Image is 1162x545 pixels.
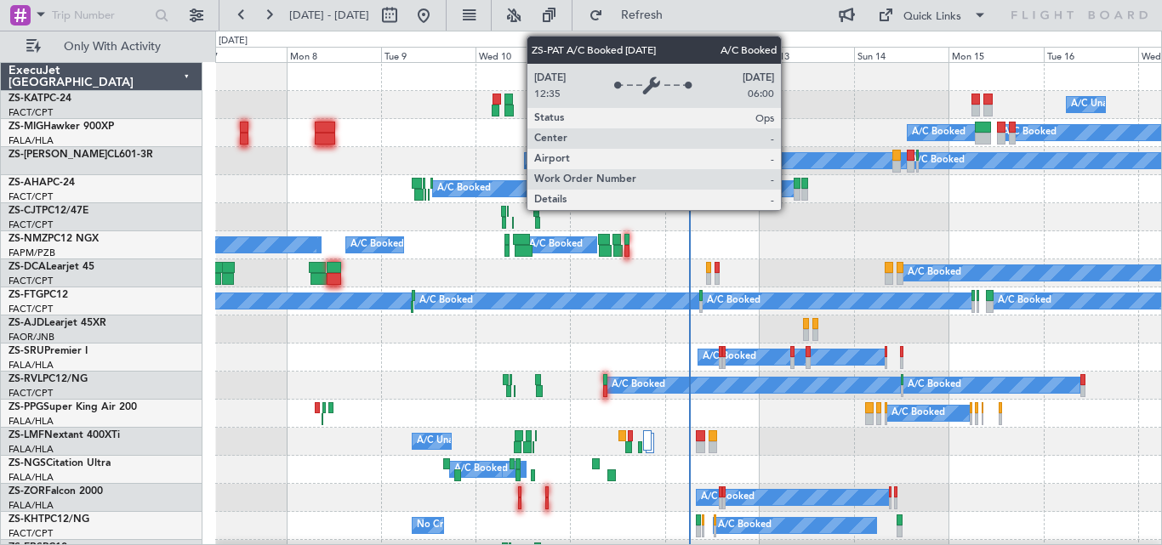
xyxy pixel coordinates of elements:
a: ZS-KATPC-24 [9,94,71,104]
a: FAPM/PZB [9,247,55,259]
span: ZS-MIG [9,122,43,132]
div: Tue 16 [1044,47,1138,62]
span: Refresh [607,9,678,21]
div: A/C Booked [350,232,404,258]
a: ZS-RVLPC12/NG [9,374,88,384]
a: ZS-NMZPC12 NGX [9,234,99,244]
div: Sun 7 [191,47,286,62]
span: ZS-KHT [9,514,44,525]
div: Sat 13 [760,47,854,62]
a: FACT/CPT [9,527,53,540]
a: ZS-ZORFalcon 2000 [9,486,103,497]
a: FACT/CPT [9,303,53,315]
span: ZS-[PERSON_NAME] [9,150,107,160]
a: FALA/HLA [9,443,54,456]
div: No Crew [417,513,456,538]
a: ZS-SRUPremier I [9,346,88,356]
div: A/C Booked [529,148,583,173]
div: Mon 8 [287,47,381,62]
div: Sun 14 [854,47,948,62]
span: [DATE] - [DATE] [289,8,369,23]
div: A/C Booked [703,344,756,370]
span: ZS-CJT [9,206,42,216]
a: ZS-AHAPC-24 [9,178,75,188]
span: ZS-FTG [9,290,43,300]
a: FACT/CPT [9,190,53,203]
span: ZS-LMF [9,430,44,440]
span: ZS-NMZ [9,234,48,244]
div: A/C Booked [718,513,772,538]
a: ZS-FTGPC12 [9,290,68,300]
div: Wed 10 [476,47,570,62]
a: FALA/HLA [9,499,54,512]
div: Tue 9 [381,47,476,62]
div: A/C Booked [891,400,945,426]
span: ZS-SRU [9,346,44,356]
div: A/C Booked [437,176,491,202]
div: A/C Booked [612,372,665,398]
a: FALA/HLA [9,359,54,372]
a: FALA/HLA [9,471,54,484]
div: A/C Unavailable [1071,92,1142,117]
span: ZS-AJD [9,318,44,328]
a: ZS-AJDLearjet 45XR [9,318,106,328]
div: A/C Unavailable [417,429,487,454]
a: FALA/HLA [9,134,54,147]
div: A/C Booked [912,120,965,145]
div: Quick Links [903,9,961,26]
div: A/C Booked [701,485,755,510]
a: FAOR/JNB [9,331,54,343]
a: FACT/CPT [9,275,53,287]
button: Quick Links [869,2,995,29]
div: [DATE] [219,34,248,48]
div: A/C Booked [908,260,961,286]
span: ZS-RVL [9,374,43,384]
a: FACT/CPT [9,106,53,119]
span: Only With Activity [44,41,179,53]
a: ZS-KHTPC12/NG [9,514,89,525]
div: A/C Booked [529,232,583,258]
div: A/C Booked [419,288,473,314]
a: FACT/CPT [9,219,53,231]
div: Thu 11 [570,47,664,62]
span: ZS-DCA [9,262,46,272]
a: ZS-MIGHawker 900XP [9,122,114,132]
div: A/C Booked [998,288,1051,314]
a: FALA/HLA [9,415,54,428]
div: A/C Booked [707,288,760,314]
button: Only With Activity [19,33,185,60]
span: ZS-NGS [9,458,46,468]
a: ZS-[PERSON_NAME]CL601-3R [9,150,153,160]
span: ZS-KAT [9,94,43,104]
input: Trip Number [52,3,150,28]
div: A/C Booked [1003,120,1057,145]
a: ZS-CJTPC12/47E [9,206,88,216]
span: ZS-AHA [9,178,47,188]
div: A/C Booked [911,148,965,173]
a: ZS-DCALearjet 45 [9,262,94,272]
div: Mon 15 [948,47,1043,62]
div: A/C Booked [908,372,961,398]
span: ZS-ZOR [9,486,45,497]
a: FACT/CPT [9,387,53,400]
a: ZS-LMFNextant 400XTi [9,430,120,440]
a: ZS-NGSCitation Ultra [9,458,111,468]
div: Fri 12 [665,47,760,62]
div: A/C Booked [454,457,508,482]
a: ZS-PPGSuper King Air 200 [9,402,137,412]
button: Refresh [581,2,683,29]
span: ZS-PPG [9,402,43,412]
